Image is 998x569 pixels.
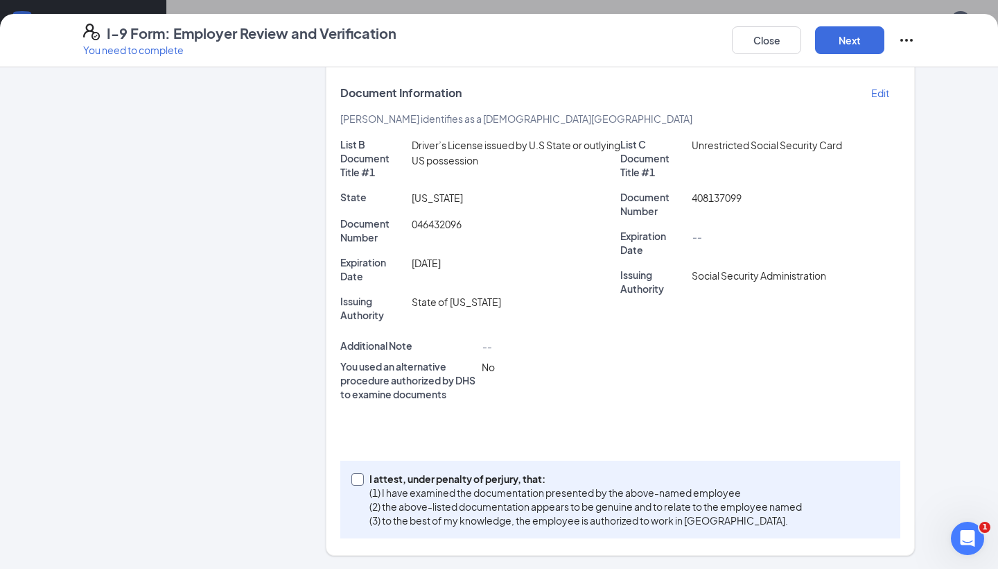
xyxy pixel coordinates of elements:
[340,339,476,353] p: Additional Note
[340,190,406,204] p: State
[732,26,801,54] button: Close
[340,359,476,401] p: You used an alternative procedure authorized by DHS to examine documents
[340,112,692,125] span: [PERSON_NAME] identifies as a [DEMOGRAPHIC_DATA][GEOGRAPHIC_DATA]
[83,43,396,57] p: You need to complete
[369,500,802,513] p: (2) the above-listed documentation appears to be genuine and to relate to the employee named
[412,296,501,308] span: State of [US_STATE]
[412,139,620,167] span: Driver’s License issued by U.S State or outlying US possession
[340,294,406,322] p: Issuing Authority
[369,513,802,527] p: (3) to the best of my knowledge, the employee is authorized to work in [GEOGRAPHIC_DATA].
[951,522,984,555] iframe: Intercom live chat
[340,137,406,179] p: List B Document Title #1
[369,472,802,486] p: I attest, under penalty of perjury, that:
[482,340,491,353] span: --
[340,255,406,283] p: Expiration Date
[620,229,686,257] p: Expiration Date
[692,230,701,243] span: --
[482,361,495,373] span: No
[340,86,462,100] span: Document Information
[871,86,889,100] p: Edit
[692,139,842,151] span: Unrestricted Social Security Card
[340,216,406,244] p: Document Number
[898,32,915,49] svg: Ellipses
[107,24,396,43] h4: I-9 Form: Employer Review and Verification
[979,522,990,533] span: 1
[620,268,686,296] p: Issuing Authority
[369,486,802,500] p: (1) I have examined the documentation presented by the above-named employee
[692,192,742,204] span: 408137099
[83,24,100,40] svg: FormI9EVerifyIcon
[412,257,441,269] span: [DATE]
[620,190,686,218] p: Document Number
[412,218,462,230] span: 046432096
[620,137,686,179] p: List C Document Title #1
[815,26,884,54] button: Next
[692,269,826,282] span: Social Security Administration
[412,192,463,204] span: [US_STATE]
